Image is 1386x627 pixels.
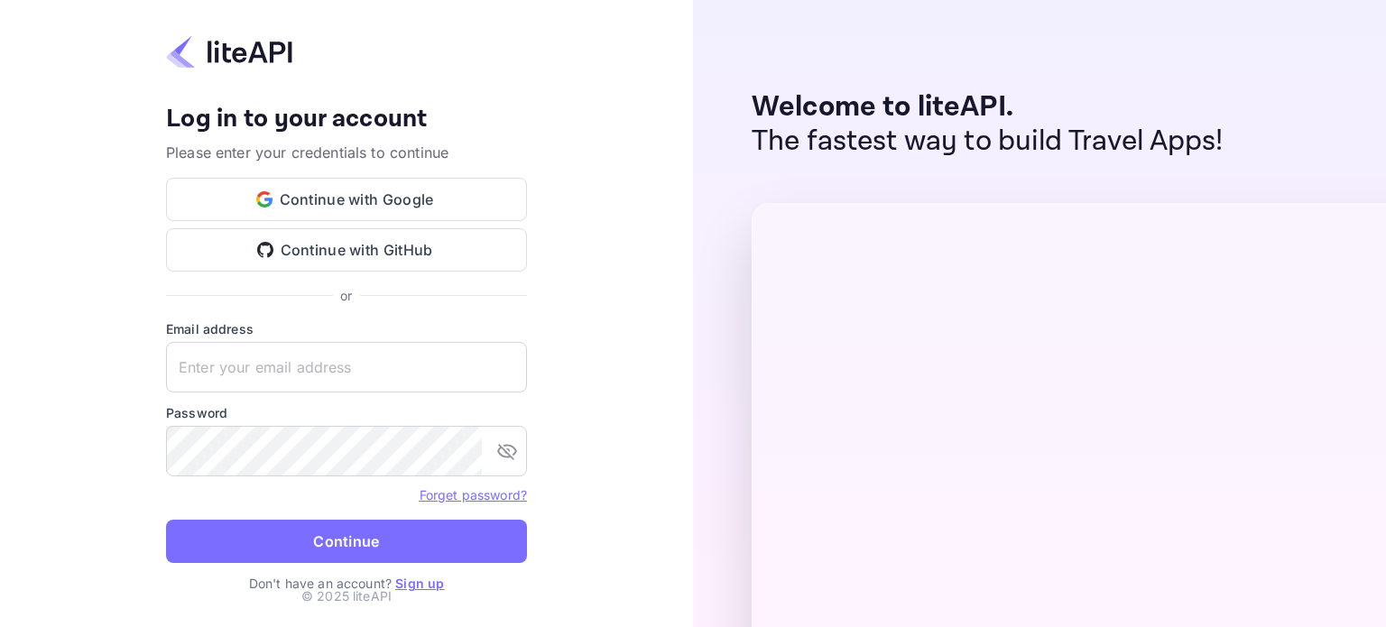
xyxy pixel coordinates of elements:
a: Sign up [395,576,444,591]
button: toggle password visibility [489,433,525,469]
a: Forget password? [420,487,527,503]
p: Don't have an account? [166,574,527,593]
label: Email address [166,319,527,338]
p: or [340,286,352,305]
p: The fastest way to build Travel Apps! [752,124,1224,159]
img: liteapi [166,34,292,69]
a: Forget password? [420,485,527,503]
input: Enter your email address [166,342,527,392]
label: Password [166,403,527,422]
button: Continue with Google [166,178,527,221]
p: Please enter your credentials to continue [166,142,527,163]
p: © 2025 liteAPI [301,586,392,605]
p: Welcome to liteAPI. [752,90,1224,124]
button: Continue with GitHub [166,228,527,272]
h4: Log in to your account [166,104,527,135]
button: Continue [166,520,527,563]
